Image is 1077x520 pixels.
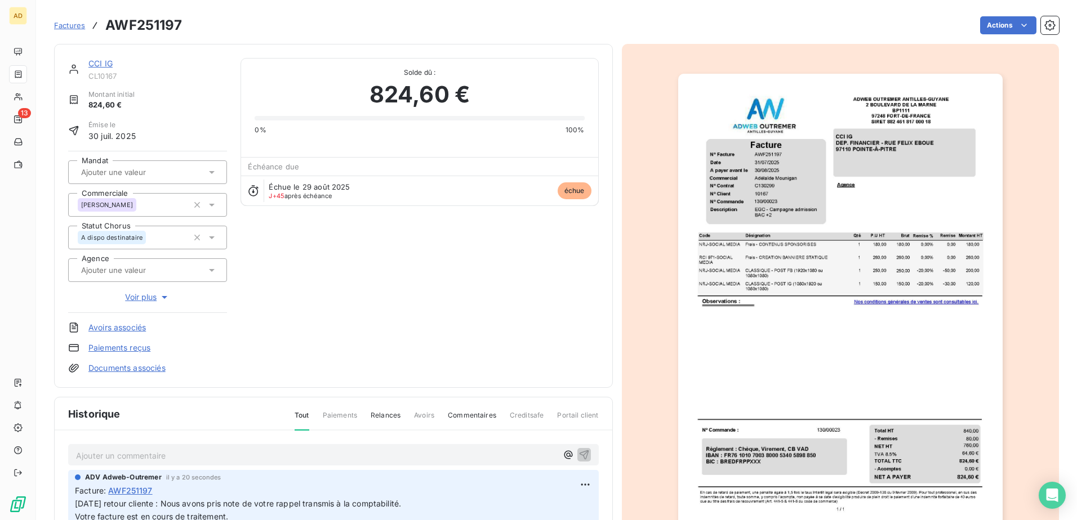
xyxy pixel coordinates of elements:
[125,292,170,303] span: Voir plus
[323,410,357,429] span: Paiements
[980,16,1036,34] button: Actions
[68,406,121,422] span: Historique
[81,201,133,208] span: [PERSON_NAME]
[557,410,598,429] span: Portail client
[85,472,162,482] span: ADV Adweb-Outremer
[248,162,299,171] span: Échéance due
[75,485,106,496] span: Facture :
[9,7,27,25] div: AD
[80,167,193,177] input: Ajouter une valeur
[371,410,400,429] span: Relances
[75,499,401,508] span: [DATE] retour cliente : Nous avons pris note de votre rappel transmis à la comptabilité.
[566,125,585,135] span: 100%
[269,192,332,199] span: après échéance
[81,234,143,241] span: A dispo destinataire
[88,362,166,374] a: Documents associés
[18,108,31,118] span: 13
[370,78,470,111] span: 824,60 €
[88,100,135,111] span: 824,60 €
[88,120,136,130] span: Émise le
[80,265,193,275] input: Ajouter une valeur
[166,474,221,481] span: il y a 20 secondes
[88,342,150,353] a: Paiements reçus
[88,89,135,100] span: Montant initial
[255,125,266,135] span: 0%
[295,410,309,431] span: Tout
[9,495,27,513] img: Logo LeanPay
[88,322,146,333] a: Avoirs associés
[108,485,152,496] span: AWF251197
[448,410,496,429] span: Commentaires
[54,20,85,31] a: Factures
[88,59,113,68] a: CCI IG
[1039,482,1066,509] div: Open Intercom Messenger
[105,15,182,35] h3: AWF251197
[414,410,434,429] span: Avoirs
[510,410,544,429] span: Creditsafe
[88,71,227,80] span: CL10167
[88,130,136,142] span: 30 juil. 2025
[558,182,591,199] span: échue
[269,192,284,200] span: J+45
[54,21,85,30] span: Factures
[269,182,350,191] span: Échue le 29 août 2025
[68,291,227,303] button: Voir plus
[255,68,584,78] span: Solde dû :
